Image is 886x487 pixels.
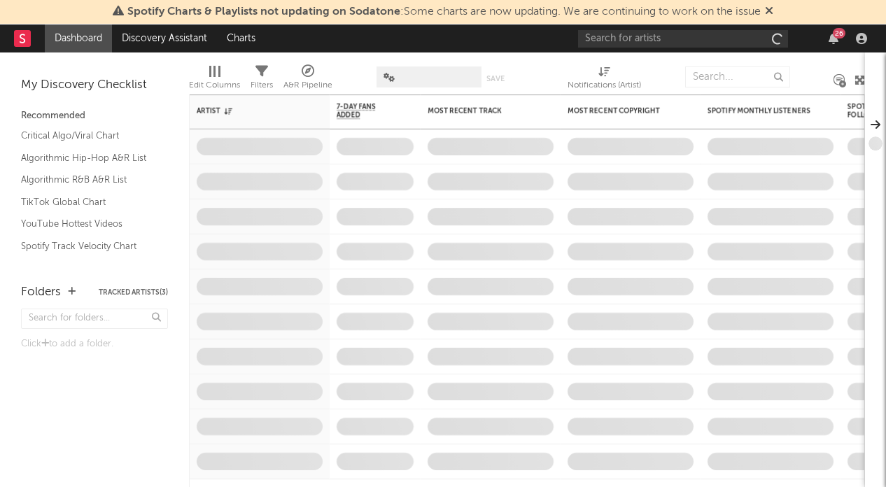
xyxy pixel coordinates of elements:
a: Charts [217,24,265,52]
a: YouTube Hottest Videos [21,216,154,232]
div: A&R Pipeline [283,59,332,100]
span: 7-Day Fans Added [337,103,393,120]
input: Search... [685,66,790,87]
div: Most Recent Copyright [568,107,673,115]
div: Filters [251,77,273,94]
a: Critical Algo/Viral Chart [21,128,154,143]
div: Spotify Monthly Listeners [708,107,813,115]
a: Algorithmic R&B A&R List [21,172,154,188]
button: Save [486,75,505,83]
div: My Discovery Checklist [21,77,168,94]
div: Click to add a folder. [21,336,168,353]
div: Folders [21,284,61,301]
a: TikTok Global Chart [21,195,154,210]
button: Tracked Artists(3) [99,289,168,296]
a: Algorithmic Hip-Hop A&R List [21,150,154,166]
div: Notifications (Artist) [568,77,641,94]
button: 26 [829,33,838,44]
div: A&R Pipeline [283,77,332,94]
a: Dashboard [45,24,112,52]
div: Filters [251,59,273,100]
a: Spotify Track Velocity Chart [21,239,154,254]
input: Search for folders... [21,309,168,329]
span: Dismiss [765,6,773,17]
div: Artist [197,107,302,115]
div: 26 [833,28,845,38]
div: Notifications (Artist) [568,59,641,100]
span: Spotify Charts & Playlists not updating on Sodatone [127,6,400,17]
div: Edit Columns [189,59,240,100]
div: Recommended [21,108,168,125]
input: Search for artists [578,30,788,48]
span: : Some charts are now updating. We are continuing to work on the issue [127,6,761,17]
a: Discovery Assistant [112,24,217,52]
div: Most Recent Track [428,107,533,115]
div: Edit Columns [189,77,240,94]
